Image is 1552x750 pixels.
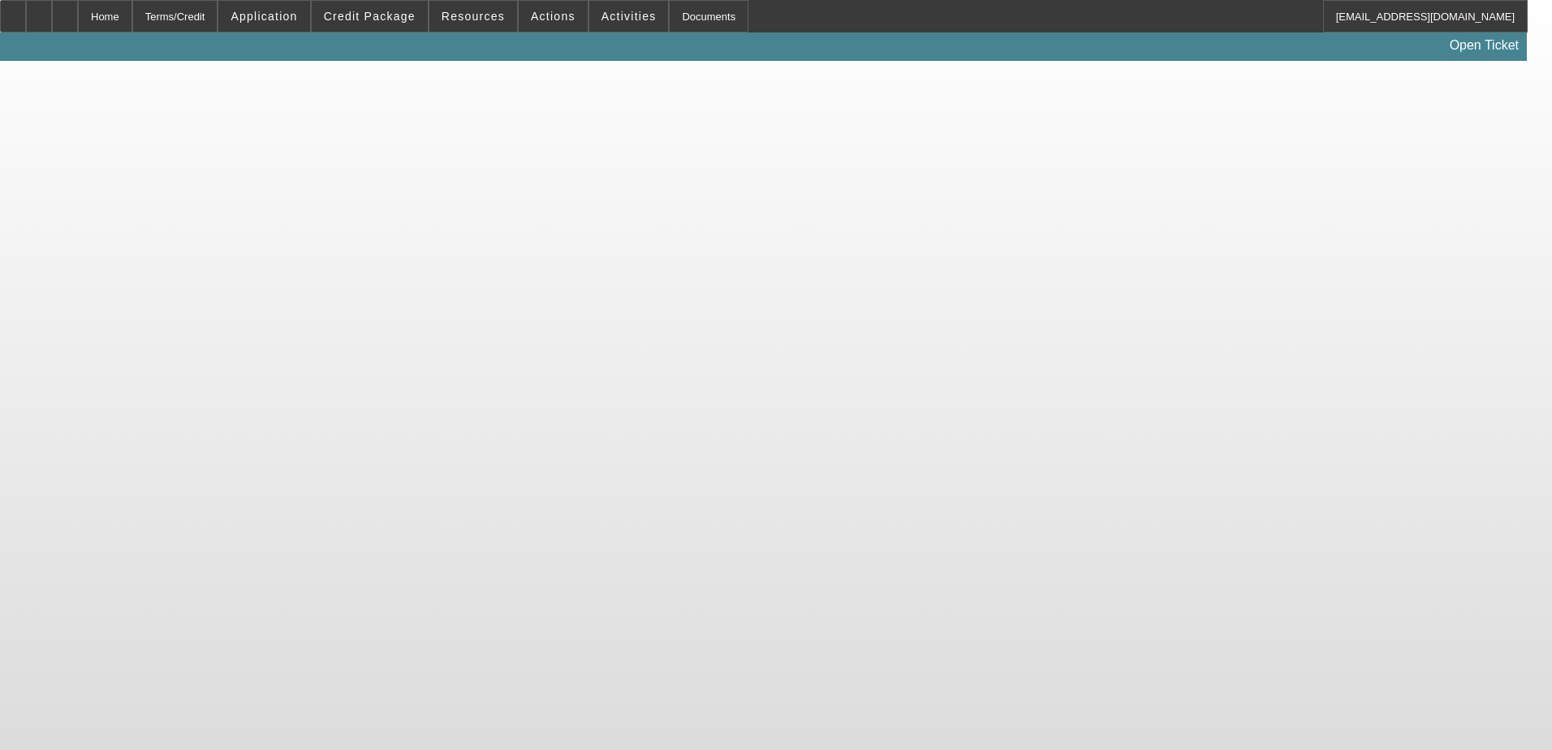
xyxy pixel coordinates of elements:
button: Activities [589,1,669,32]
button: Resources [429,1,517,32]
span: Credit Package [324,10,416,23]
span: Activities [601,10,657,23]
button: Actions [519,1,588,32]
span: Actions [531,10,576,23]
button: Application [218,1,309,32]
button: Credit Package [312,1,428,32]
a: Open Ticket [1443,32,1525,59]
span: Resources [442,10,505,23]
span: Application [231,10,297,23]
